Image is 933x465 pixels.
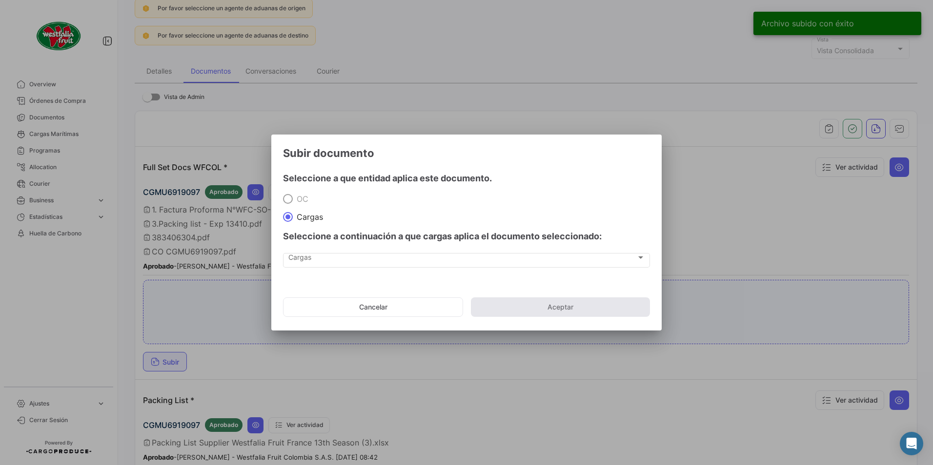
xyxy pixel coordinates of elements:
[293,194,308,204] span: OC
[283,230,650,243] h4: Seleccione a continuación a que cargas aplica el documento seleccionado:
[283,172,650,185] h4: Seleccione a que entidad aplica este documento.
[288,255,636,264] span: Cargas
[293,212,323,222] span: Cargas
[283,146,650,160] h3: Subir documento
[900,432,923,455] div: Abrir Intercom Messenger
[283,297,463,317] button: Cancelar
